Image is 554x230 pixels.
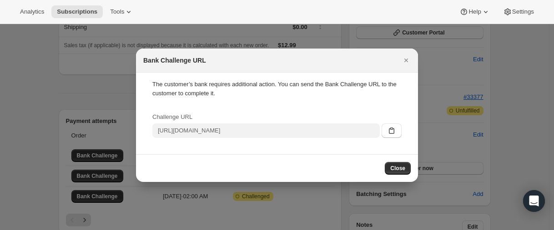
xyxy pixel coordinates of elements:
[512,8,534,15] span: Settings
[20,8,44,15] span: Analytics
[523,190,545,212] div: Open Intercom Messenger
[57,8,97,15] span: Subscriptions
[454,5,495,18] button: Help
[400,54,413,67] button: Close
[390,165,405,172] span: Close
[385,162,411,175] button: Close
[152,113,192,120] span: Challenge URL
[143,56,206,65] h2: Bank Challenge URL
[105,5,139,18] button: Tools
[152,80,402,98] div: The customer’s bank requires additional action. You can send the Bank Challenge URL to the custom...
[51,5,103,18] button: Subscriptions
[110,8,124,15] span: Tools
[498,5,539,18] button: Settings
[15,5,50,18] button: Analytics
[468,8,481,15] span: Help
